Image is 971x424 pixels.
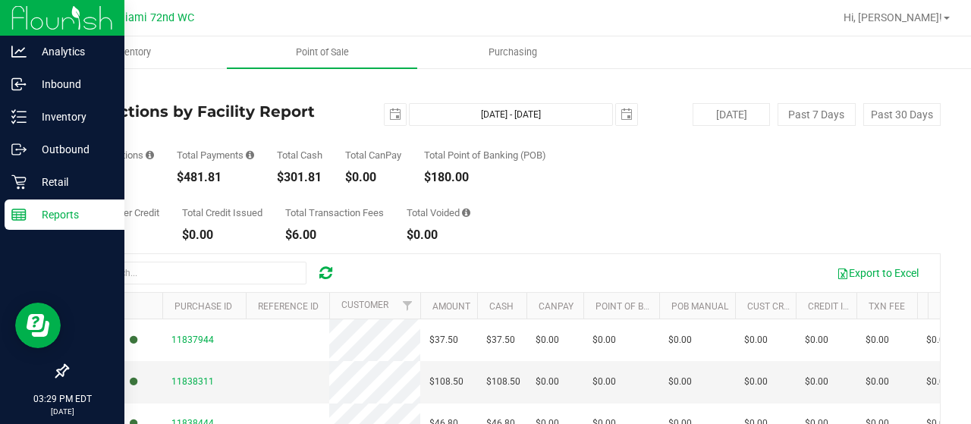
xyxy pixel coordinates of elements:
span: $0.00 [536,333,559,347]
i: Sum of all voided payment transaction amounts, excluding tips and transaction fees. [462,208,470,218]
a: Purchase ID [174,301,232,312]
div: $481.81 [177,171,254,184]
inline-svg: Outbound [11,142,27,157]
span: select [385,104,406,125]
span: Purchasing [468,46,558,59]
div: Total Voided [407,208,470,218]
button: Export to Excel [827,260,929,286]
span: $0.00 [668,333,692,347]
div: $301.81 [277,171,322,184]
span: $0.00 [926,333,950,347]
inline-svg: Reports [11,207,27,222]
p: Inventory [27,108,118,126]
inline-svg: Analytics [11,44,27,59]
iframe: Resource center [15,303,61,348]
span: $0.00 [926,375,950,389]
span: $108.50 [429,375,464,389]
h4: Transactions by Facility Report [67,103,358,120]
button: [DATE] [693,103,770,126]
div: $0.00 [407,229,470,241]
a: POB Manual [671,301,728,312]
p: Reports [27,206,118,224]
span: $0.00 [592,375,616,389]
a: Purchasing [417,36,608,68]
p: 03:29 PM EDT [7,392,118,406]
button: Past 7 Days [778,103,855,126]
p: Retail [27,173,118,191]
span: $0.00 [805,375,828,389]
a: Cust Credit [747,301,803,312]
a: Inventory [36,36,227,68]
a: Customer [341,300,388,310]
div: Total Cash [277,150,322,160]
span: Miami 72nd WC [115,11,194,24]
span: $0.00 [866,333,889,347]
input: Search... [79,262,306,284]
span: $0.00 [866,375,889,389]
span: $0.00 [805,333,828,347]
i: Sum of all successful, non-voided payment transaction amounts, excluding tips and transaction fees. [246,150,254,160]
a: Txn Fee [869,301,905,312]
div: $0.00 [182,229,262,241]
span: $108.50 [486,375,520,389]
a: Amount [432,301,470,312]
button: Past 30 Days [863,103,941,126]
a: CanPay [539,301,573,312]
span: $0.00 [668,375,692,389]
i: Count of all successful payment transactions, possibly including voids, refunds, and cash-back fr... [146,150,154,160]
span: $0.00 [744,375,768,389]
a: Point of Sale [227,36,417,68]
a: Cash [489,301,514,312]
inline-svg: Inbound [11,77,27,92]
p: Inbound [27,75,118,93]
div: Total CanPay [345,150,401,160]
span: $0.00 [536,375,559,389]
span: $0.00 [592,333,616,347]
span: $0.00 [744,333,768,347]
a: Point of Banking (POB) [595,301,703,312]
a: Filter [395,293,420,319]
a: Reference ID [258,301,319,312]
a: Credit Issued [808,301,871,312]
inline-svg: Retail [11,174,27,190]
div: Total Point of Banking (POB) [424,150,546,160]
span: $37.50 [486,333,515,347]
inline-svg: Inventory [11,109,27,124]
div: Total Credit Issued [182,208,262,218]
span: Point of Sale [275,46,369,59]
span: Hi, [PERSON_NAME]! [844,11,942,24]
span: select [616,104,637,125]
span: 11838311 [171,376,214,387]
span: 11837944 [171,334,214,345]
div: $180.00 [424,171,546,184]
div: $0.00 [345,171,401,184]
p: Outbound [27,140,118,159]
div: Total Transaction Fees [285,208,384,218]
span: $37.50 [429,333,458,347]
p: Analytics [27,42,118,61]
div: $6.00 [285,229,384,241]
div: Total Payments [177,150,254,160]
p: [DATE] [7,406,118,417]
span: Inventory [92,46,171,59]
